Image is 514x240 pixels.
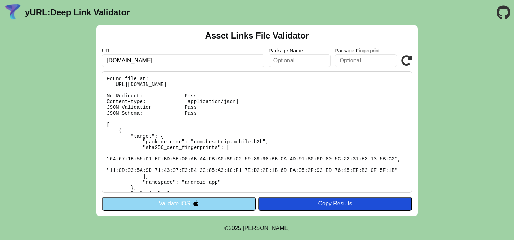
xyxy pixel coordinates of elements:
span: 2025 [228,225,241,231]
input: Required [102,54,264,67]
pre: Found file at: [URL][DOMAIN_NAME] No Redirect: Pass Content-type: [application/json] JSON Validat... [102,71,412,193]
a: yURL:Deep Link Validator [25,7,130,17]
div: Copy Results [262,200,408,207]
input: Optional [269,54,331,67]
a: Michael Ibragimchayev's Personal Site [243,225,290,231]
button: Validate iOS [102,197,256,210]
label: Package Fingerprint [335,48,397,53]
img: yURL Logo [4,3,22,22]
img: appleIcon.svg [193,200,199,206]
label: Package Name [269,48,331,53]
button: Copy Results [258,197,412,210]
label: URL [102,48,264,53]
input: Optional [335,54,397,67]
footer: © [224,216,289,240]
h2: Asset Links File Validator [205,31,309,41]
